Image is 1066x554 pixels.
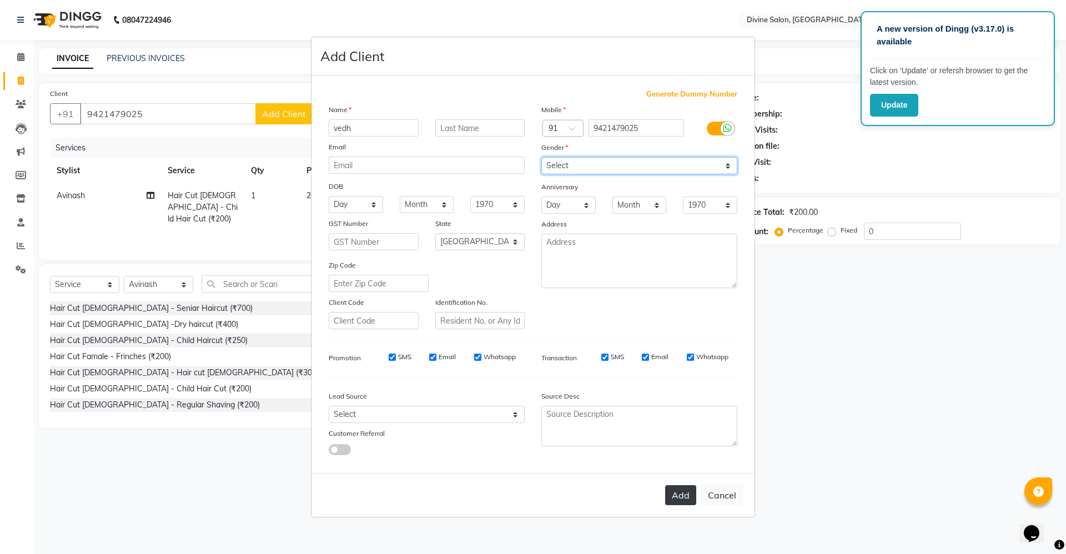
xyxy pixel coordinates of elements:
label: Whatsapp [484,352,516,362]
label: Email [329,142,346,152]
label: Zip Code [329,260,356,270]
label: Client Code [329,298,364,308]
label: GST Number [329,219,368,229]
input: Last Name [435,119,525,137]
input: Client Code [329,312,419,329]
label: Identification No. [435,298,487,308]
label: Email [439,352,456,362]
input: Resident No. or Any Id [435,312,525,329]
button: Add [665,485,696,505]
label: Transaction [541,353,577,363]
label: Customer Referral [329,429,385,439]
input: Email [329,157,525,174]
label: Name [329,105,351,115]
button: Update [870,94,918,117]
label: Lead Source [329,391,367,401]
span: Generate Dummy Number [646,89,737,100]
label: Address [541,219,567,229]
label: State [435,219,451,229]
p: Click on ‘Update’ or refersh browser to get the latest version. [870,65,1045,88]
input: Enter Zip Code [329,275,429,292]
label: Source Desc [541,391,580,401]
h4: Add Client [320,46,384,66]
input: GST Number [329,233,419,250]
label: Anniversary [541,182,578,192]
iframe: chat widget [1019,510,1055,543]
label: Email [651,352,668,362]
label: Promotion [329,353,361,363]
label: Whatsapp [696,352,728,362]
button: Cancel [701,485,743,506]
input: First Name [329,119,419,137]
label: SMS [611,352,624,362]
label: SMS [398,352,411,362]
p: A new version of Dingg (v3.17.0) is available [877,23,1039,48]
label: Gender [541,143,568,153]
input: Mobile [589,119,685,137]
label: DOB [329,182,343,192]
label: Mobile [541,105,566,115]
